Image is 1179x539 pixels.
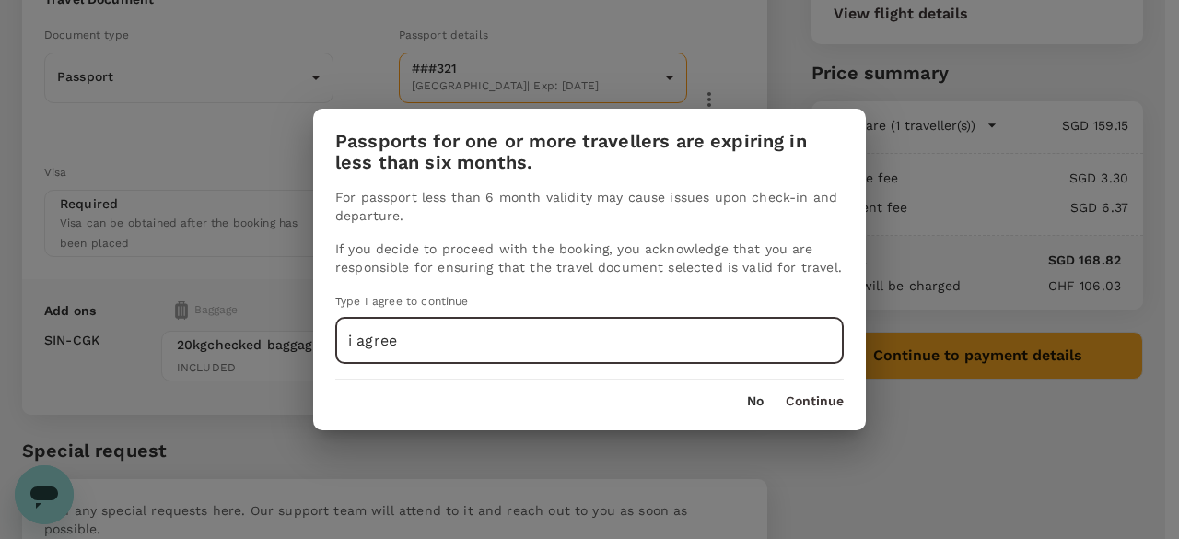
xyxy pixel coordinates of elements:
[335,318,844,364] input: I agree
[335,241,842,275] span: If you decide to proceed with the booking, you acknowledge that you are responsible for ensuring ...
[747,394,764,409] button: No
[335,131,844,174] h3: Passports for one or more travellers are expiring in less than six months.
[335,295,469,308] span: Type I agree to continue
[786,394,844,409] button: Continue
[335,190,837,223] span: For passport less than 6 month validity may cause issues upon check-in and departure.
